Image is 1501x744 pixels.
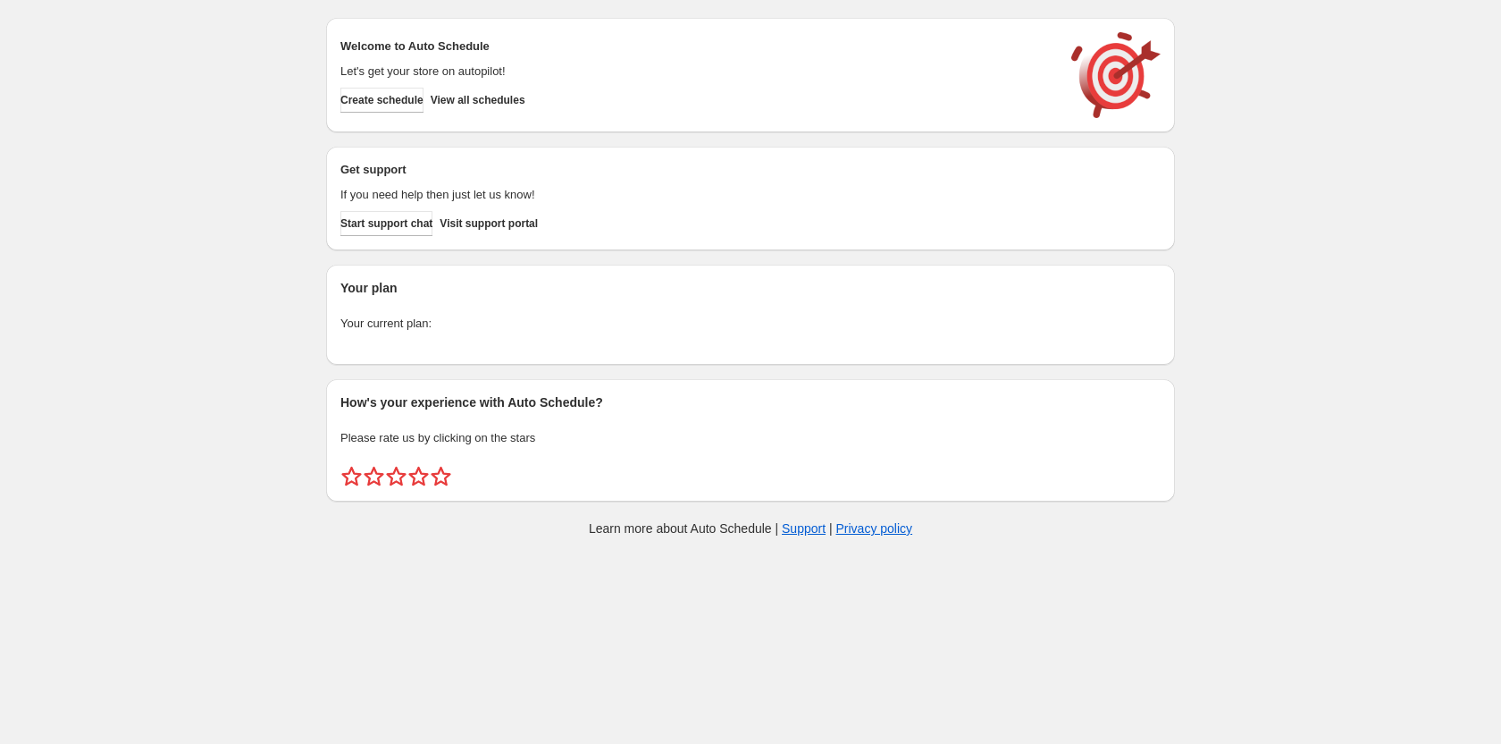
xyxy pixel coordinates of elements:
[431,93,525,107] span: View all schedules
[431,88,525,113] button: View all schedules
[340,279,1161,297] h2: Your plan
[340,63,1053,80] p: Let's get your store on autopilot!
[589,520,912,537] p: Learn more about Auto Schedule | |
[340,211,432,236] a: Start support chat
[340,93,423,107] span: Create schedule
[340,88,423,113] button: Create schedule
[340,161,1053,179] h2: Get support
[340,393,1161,411] h2: How's your experience with Auto Schedule?
[340,216,432,231] span: Start support chat
[340,38,1053,55] h2: Welcome to Auto Schedule
[440,216,538,231] span: Visit support portal
[440,211,538,236] a: Visit support portal
[340,429,1161,447] p: Please rate us by clicking on the stars
[782,521,826,536] a: Support
[836,521,913,536] a: Privacy policy
[340,315,1161,333] p: Your current plan:
[340,186,1053,204] p: If you need help then just let us know!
